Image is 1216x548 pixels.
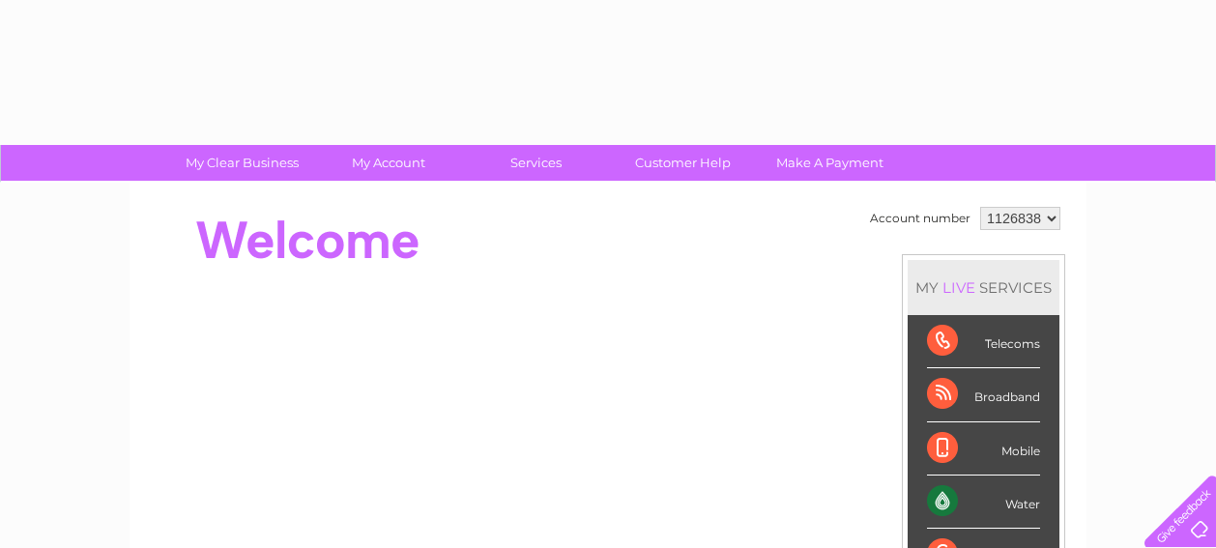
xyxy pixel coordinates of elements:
[927,476,1040,529] div: Water
[603,145,763,181] a: Customer Help
[927,315,1040,368] div: Telecoms
[162,145,322,181] a: My Clear Business
[456,145,616,181] a: Services
[865,202,975,235] td: Account number
[309,145,469,181] a: My Account
[927,422,1040,476] div: Mobile
[927,368,1040,421] div: Broadband
[939,278,979,297] div: LIVE
[908,260,1059,315] div: MY SERVICES
[750,145,910,181] a: Make A Payment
